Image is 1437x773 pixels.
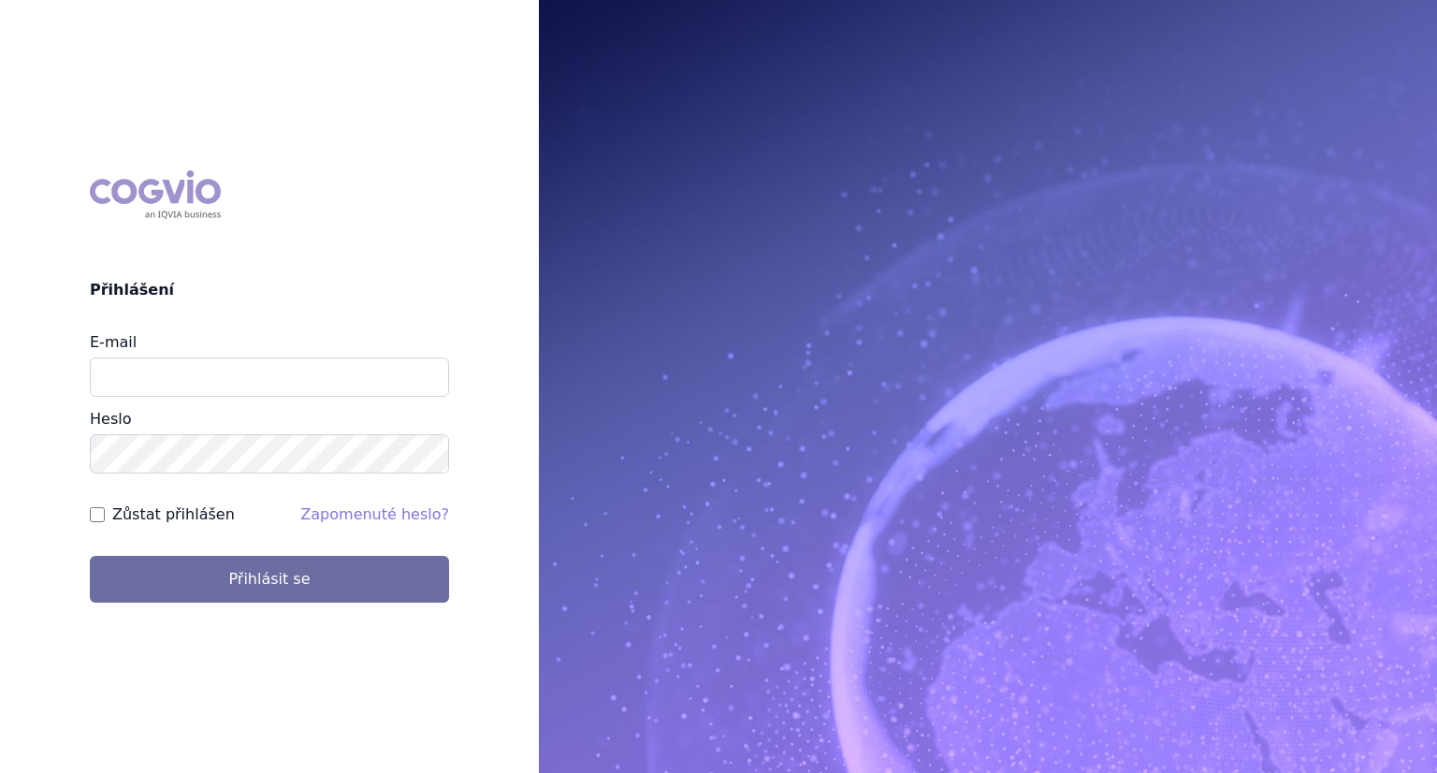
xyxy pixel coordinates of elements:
button: Přihlásit se [90,556,449,603]
label: Zůstat přihlášen [112,503,235,526]
label: E-mail [90,333,137,351]
a: Zapomenuté heslo? [300,505,449,523]
h2: Přihlášení [90,279,449,301]
label: Heslo [90,410,131,428]
div: COGVIO [90,170,221,219]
